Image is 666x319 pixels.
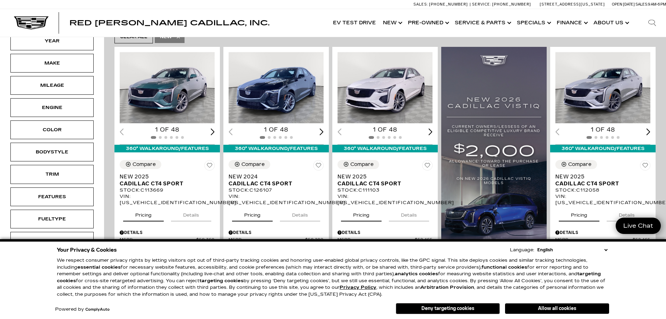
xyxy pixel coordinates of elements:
span: $50,290 [305,237,324,243]
span: 9 AM-6 PM [648,2,666,7]
a: Service: [PHONE_NUMBER] [470,2,533,6]
span: Sales: [413,2,428,7]
a: MSRP $52,465 [338,237,433,243]
span: $52,465 [633,237,650,243]
div: EngineEngine [10,98,94,117]
a: [STREET_ADDRESS][US_STATE] [540,2,605,7]
a: Live Chat [616,218,661,234]
div: Compare [133,161,156,168]
div: 1 of 48 [338,126,433,134]
a: About Us [590,9,631,37]
div: Color [35,126,69,134]
span: Red [PERSON_NAME] Cadillac, Inc. [69,19,270,27]
div: Pricing Details - New 2024 Cadillac CT4 Sport [229,229,324,236]
button: pricing tab [559,206,599,221]
button: pricing tab [341,206,382,221]
a: New 2025Cadillac CT4 Sport [338,173,433,187]
strong: targeting cookies [57,271,601,284]
div: Pricing Details - New 2025 Cadillac CT4 Sport [555,229,650,236]
span: Cadillac CT4 Sport [338,180,427,187]
a: Privacy Policy [340,285,376,290]
button: Compare Vehicle [120,160,161,169]
div: TrimTrim [10,165,94,184]
a: New 2025Cadillac CT4 Sport [555,173,650,187]
button: Compare Vehicle [229,160,270,169]
div: 360° WalkAround/Features [114,145,220,152]
a: MSRP $52,465 [555,237,650,243]
span: Live Chat [620,222,657,230]
div: Powered by [55,307,110,312]
div: YearYear [10,32,94,50]
strong: functional cookies [481,265,527,270]
span: MSRP [555,237,633,243]
div: 1 / 2 [120,52,215,124]
div: VIN: [US_VEHICLE_IDENTIFICATION_NUMBER] [338,193,433,206]
img: 2025 Cadillac CT4 Sport 1 [555,52,650,124]
button: details tab [171,206,211,221]
span: Sales: [635,2,648,7]
a: Sales: [PHONE_NUMBER] [413,2,470,6]
button: Deny targeting cookies [396,303,500,314]
div: FueltypeFueltype [10,210,94,228]
button: details tab [389,206,429,221]
button: Compare Vehicle [555,160,597,169]
div: Compare [350,161,374,168]
div: Pricing Details - New 2025 Cadillac CT4 Sport [338,229,433,236]
div: 360° WalkAround/Features [550,145,656,152]
strong: analytics cookies [395,271,438,277]
div: Next slide [319,128,324,135]
span: New 2024 [229,173,318,180]
button: Compare Vehicle [338,160,379,169]
button: Save Vehicle [313,160,324,173]
span: MSRP [120,237,196,243]
div: Language: [510,248,534,252]
div: Transmission [35,237,69,245]
a: MSRP $50,360 [120,237,215,243]
div: ColorColor [10,120,94,139]
span: Your Privacy & Cookies [57,245,117,255]
strong: targeting cookies [199,278,244,284]
button: Save Vehicle [204,160,215,173]
div: Engine [35,104,69,111]
div: 1 / 2 [555,52,650,124]
a: Cadillac Dark Logo with Cadillac White Text [14,16,49,30]
span: Cadillac CT4 Sport [120,180,210,187]
span: $52,465 [415,237,433,243]
a: Finance [553,9,590,37]
img: 2025 Cadillac CT4 Sport 1 [120,52,215,124]
a: New [379,9,404,37]
button: details tab [280,206,320,221]
span: MSRP [338,237,415,243]
a: Pre-Owned [404,9,451,37]
div: Trim [35,170,69,178]
div: Fueltype [35,215,69,223]
div: Compare [568,161,591,168]
a: New 2024Cadillac CT4 Sport [229,173,324,187]
span: $50,360 [196,237,215,243]
button: pricing tab [232,206,273,221]
div: 1 of 48 [120,126,215,134]
span: Cadillac CT4 Sport [229,180,318,187]
button: Save Vehicle [422,160,433,173]
a: EV Test Drive [330,9,379,37]
a: MSRP $50,290 [229,237,324,243]
div: 1 / 2 [229,52,324,124]
img: 2024 Cadillac CT4 Sport 1 [229,52,324,124]
a: ComplyAuto [85,308,110,312]
div: Make [35,59,69,67]
div: Next slide [211,128,215,135]
span: New 2025 [338,173,427,180]
button: pricing tab [123,206,164,221]
div: 360° WalkAround/Features [332,145,438,152]
a: Service & Parts [451,9,513,37]
a: Red [PERSON_NAME] Cadillac, Inc. [69,19,270,26]
div: MakeMake [10,54,94,73]
div: TransmissionTransmission [10,232,94,251]
select: Language Select [536,246,609,253]
div: 360° WalkAround/Features [223,145,329,152]
div: VIN: [US_VEHICLE_IDENTIFICATION_NUMBER] [555,193,650,206]
span: [PHONE_NUMBER] [429,2,468,7]
div: Stock : C112058 [555,187,650,193]
div: MileageMileage [10,76,94,95]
